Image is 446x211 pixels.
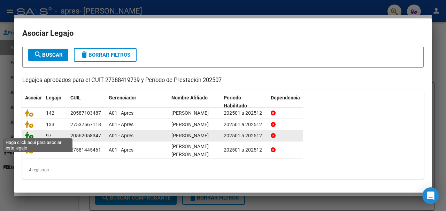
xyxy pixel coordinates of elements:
[109,110,133,116] span: A01 - Apres
[22,27,424,40] h2: Asociar Legajo
[34,50,42,59] mat-icon: search
[171,110,209,116] span: ROZAS AYALA ROMAN
[224,95,247,108] span: Periodo Habilitado
[268,90,320,113] datatable-header-cell: Dependencia
[70,146,101,154] div: 27581445461
[46,95,61,100] span: Legajo
[43,90,68,113] datatable-header-cell: Legajo
[22,76,424,85] p: Legajos aprobados para el CUIT 27388419739 y Período de Prestación 202507
[171,122,209,127] span: ALVAREZ RAFAELA
[221,90,268,113] datatable-header-cell: Periodo Habilitado
[70,132,101,140] div: 20562058347
[224,146,265,154] div: 202501 a 202512
[46,122,54,127] span: 133
[224,132,265,140] div: 202501 a 202512
[422,187,439,204] div: Open Intercom Messenger
[171,133,209,138] span: BARRIOS AGUSTIN EMIR
[109,147,133,153] span: A01 - Apres
[25,95,42,100] span: Asociar
[68,90,106,113] datatable-header-cell: CUIL
[224,121,265,129] div: 202501 a 202512
[80,52,130,58] span: Borrar Filtros
[46,110,54,116] span: 142
[70,121,101,129] div: 27537567118
[109,95,136,100] span: Gerenciador
[70,109,101,117] div: 20587103487
[34,52,63,58] span: Buscar
[70,95,81,100] span: CUIL
[169,90,221,113] datatable-header-cell: Nombre Afiliado
[28,49,68,61] button: Buscar
[271,95,300,100] span: Dependencia
[171,144,209,157] span: APARICIO PEREZ SAMANTHA NICOLE
[109,122,133,127] span: A01 - Apres
[106,90,169,113] datatable-header-cell: Gerenciador
[80,50,89,59] mat-icon: delete
[46,147,52,153] span: 25
[46,133,52,138] span: 97
[22,161,424,179] div: 4 registros
[74,48,137,62] button: Borrar Filtros
[22,90,43,113] datatable-header-cell: Asociar
[224,109,265,117] div: 202501 a 202512
[171,95,208,100] span: Nombre Afiliado
[109,133,133,138] span: A01 - Apres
